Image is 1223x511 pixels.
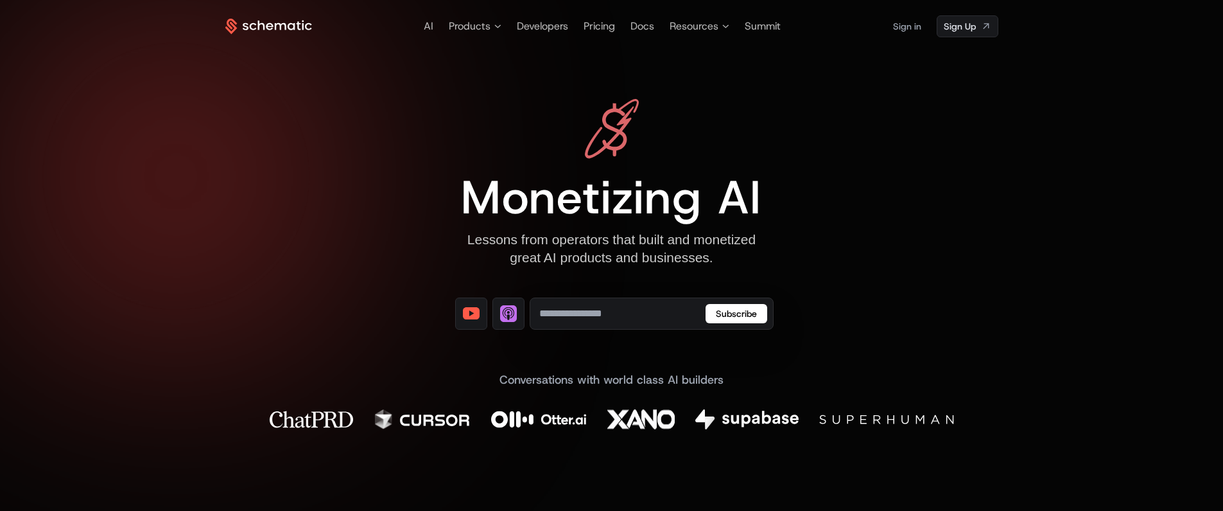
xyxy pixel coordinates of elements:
span: Sign Up [944,20,976,33]
a: Summit [745,19,781,33]
span: Resources [670,19,718,34]
img: Superhuman [819,409,954,429]
button: Subscribe [706,304,767,323]
a: [object Object] [492,298,525,330]
a: [object Object] [937,15,998,37]
span: Products [449,19,490,34]
a: Developers [517,19,568,33]
div: Conversations with world class AI builders [270,371,954,389]
img: Supabase [695,409,799,429]
img: Cursor AI [374,409,471,429]
span: Monetizing AI [461,166,762,228]
a: Docs [630,19,654,33]
img: Otter AI [491,409,587,429]
a: Pricing [584,19,615,33]
div: Lessons from operators that built and monetized great AI products and businesses. [461,231,762,267]
a: AI [424,19,433,33]
img: Chat PRD [270,409,353,429]
img: Xano [607,409,675,429]
a: Sign in [893,16,921,37]
a: [object Object] [455,298,487,330]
